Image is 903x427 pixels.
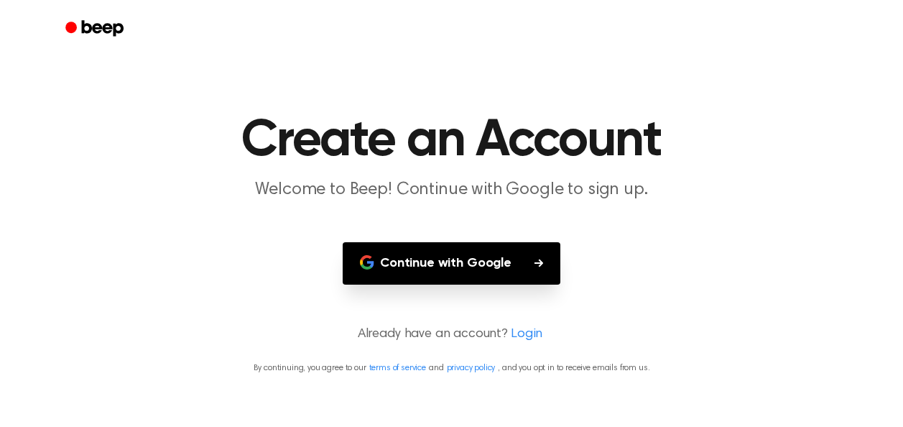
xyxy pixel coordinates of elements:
[17,325,886,344] p: Already have an account?
[447,364,496,372] a: privacy policy
[343,242,560,285] button: Continue with Google
[369,364,426,372] a: terms of service
[176,178,728,202] p: Welcome to Beep! Continue with Google to sign up.
[84,115,820,167] h1: Create an Account
[17,362,886,375] p: By continuing, you agree to our and , and you opt in to receive emails from us.
[511,325,542,344] a: Login
[55,15,136,43] a: Beep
